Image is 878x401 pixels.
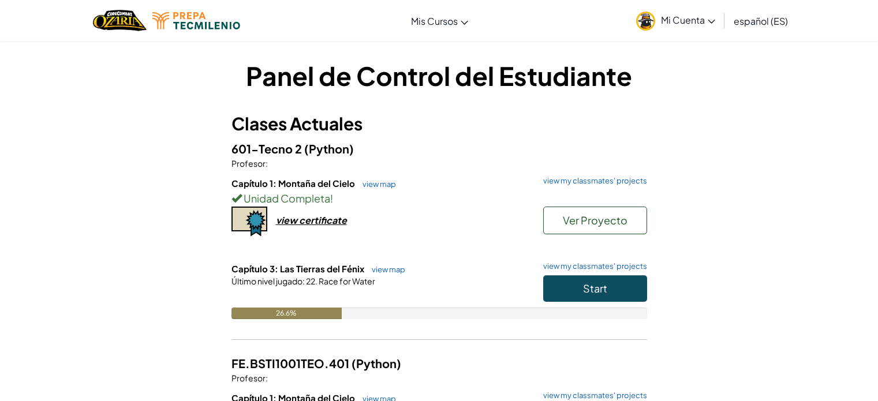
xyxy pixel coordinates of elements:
[231,263,366,274] span: Capítulo 3: Las Tierras del Fénix
[152,12,240,29] img: Tecmilenio logo
[93,9,147,32] a: Ozaria by CodeCombat logo
[266,373,268,383] span: :
[231,158,266,168] span: Profesor
[231,178,357,189] span: Capítulo 1: Montaña del Cielo
[242,192,330,205] span: Unidad Completa
[734,15,788,27] span: español (ES)
[231,214,347,226] a: view certificate
[537,177,647,185] a: view my classmates' projects
[231,373,266,383] span: Profesor
[231,58,647,93] h1: Panel de Control del Estudiante
[728,5,794,36] a: español (ES)
[543,275,647,302] button: Start
[537,392,647,399] a: view my classmates' projects
[276,214,347,226] div: view certificate
[231,276,302,286] span: Último nivel jugado
[93,9,147,32] img: Home
[305,276,317,286] span: 22.
[563,213,627,227] span: Ver Proyecto
[583,282,607,295] span: Start
[231,207,267,237] img: certificate-icon.png
[266,158,268,168] span: :
[661,14,715,26] span: Mi Cuenta
[537,263,647,270] a: view my classmates' projects
[231,308,342,319] div: 26.6%
[636,12,655,31] img: avatar
[411,15,458,27] span: Mis Cursos
[366,265,405,274] a: view map
[405,5,474,36] a: Mis Cursos
[357,179,396,189] a: view map
[352,356,401,370] span: (Python)
[330,192,333,205] span: !
[231,141,304,156] span: 601-Tecno 2
[231,356,352,370] span: FE.BSTI1001TEO.401
[231,111,647,137] h3: Clases Actuales
[630,2,721,39] a: Mi Cuenta
[304,141,354,156] span: (Python)
[302,276,305,286] span: :
[317,276,375,286] span: Race for Water
[543,207,647,234] button: Ver Proyecto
